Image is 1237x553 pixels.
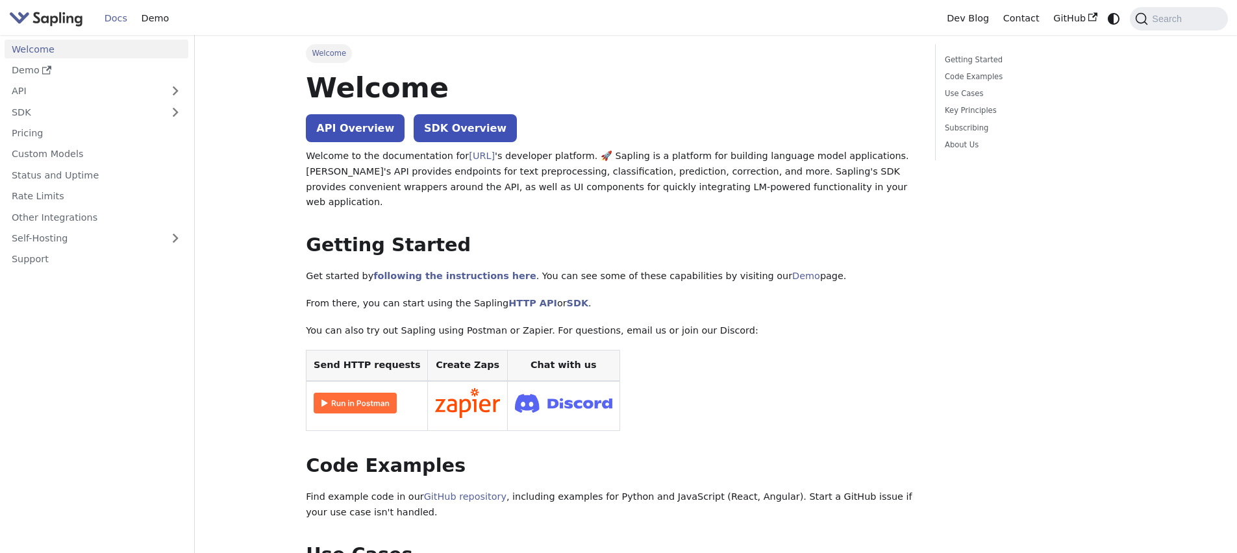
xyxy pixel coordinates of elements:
[5,145,188,164] a: Custom Models
[1130,7,1227,31] button: Search (Command+K)
[306,350,428,381] th: Send HTTP requests
[945,54,1121,66] a: Getting Started
[9,9,88,28] a: Sapling.aiSapling.ai
[567,298,588,308] a: SDK
[5,61,188,80] a: Demo
[306,454,916,478] h2: Code Examples
[134,8,176,29] a: Demo
[792,271,820,281] a: Demo
[306,489,916,521] p: Find example code in our , including examples for Python and JavaScript (React, Angular). Start a...
[306,70,916,105] h1: Welcome
[306,234,916,257] h2: Getting Started
[945,139,1121,151] a: About Us
[945,71,1121,83] a: Code Examples
[306,296,916,312] p: From there, you can start using the Sapling or .
[5,82,162,101] a: API
[9,9,83,28] img: Sapling.ai
[306,44,352,62] span: Welcome
[1148,14,1190,24] span: Search
[945,88,1121,100] a: Use Cases
[306,323,916,339] p: You can also try out Sapling using Postman or Zapier. For questions, email us or join our Discord:
[314,393,397,413] img: Run in Postman
[1105,9,1123,28] button: Switch between dark and light mode (currently system mode)
[306,149,916,210] p: Welcome to the documentation for 's developer platform. 🚀 Sapling is a platform for building lang...
[945,104,1121,117] a: Key Principles
[508,298,557,308] a: HTTP API
[5,187,188,206] a: Rate Limits
[996,8,1047,29] a: Contact
[5,124,188,143] a: Pricing
[97,8,134,29] a: Docs
[945,122,1121,134] a: Subscribing
[507,350,619,381] th: Chat with us
[5,229,188,248] a: Self-Hosting
[162,82,188,101] button: Expand sidebar category 'API'
[940,8,995,29] a: Dev Blog
[414,114,517,142] a: SDK Overview
[1046,8,1104,29] a: GitHub
[373,271,536,281] a: following the instructions here
[428,350,508,381] th: Create Zaps
[306,44,916,62] nav: Breadcrumbs
[5,103,162,121] a: SDK
[469,151,495,161] a: [URL]
[5,166,188,184] a: Status and Uptime
[424,491,506,502] a: GitHub repository
[435,388,500,418] img: Connect in Zapier
[5,250,188,269] a: Support
[515,390,612,417] img: Join Discord
[306,269,916,284] p: Get started by . You can see some of these capabilities by visiting our page.
[5,208,188,227] a: Other Integrations
[5,40,188,58] a: Welcome
[306,114,405,142] a: API Overview
[162,103,188,121] button: Expand sidebar category 'SDK'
